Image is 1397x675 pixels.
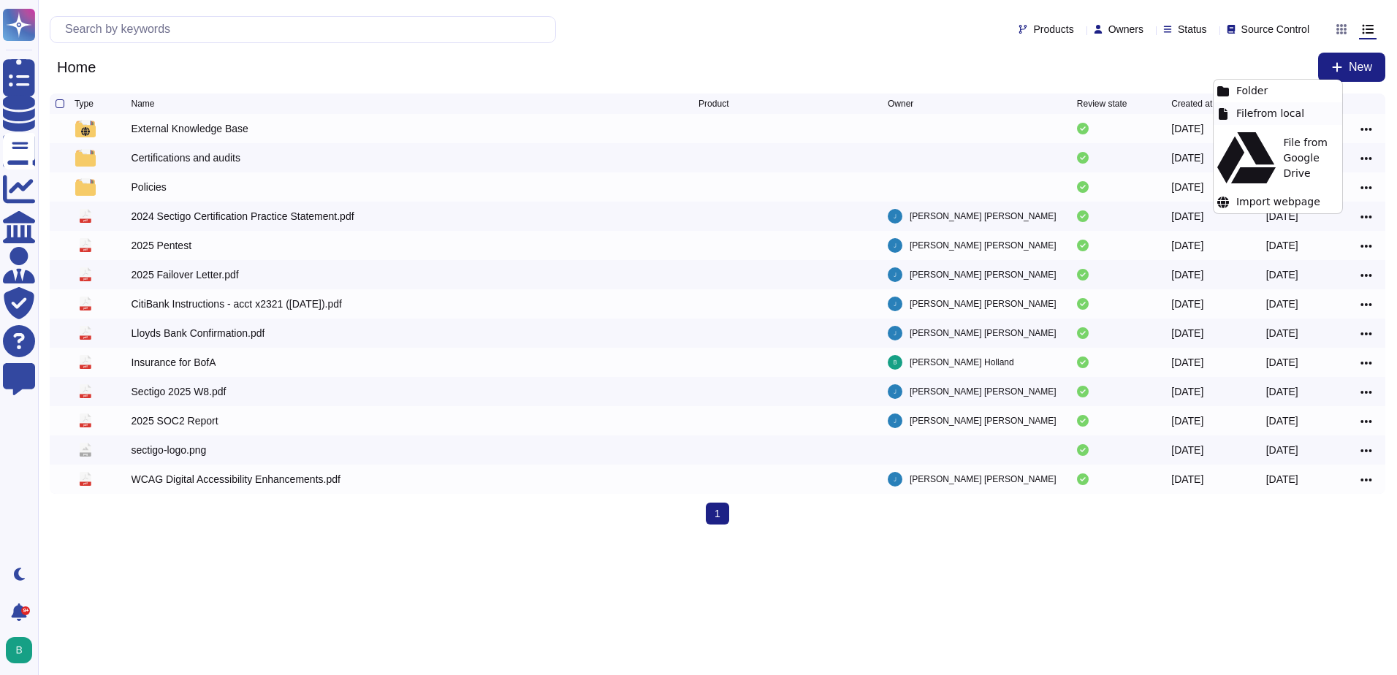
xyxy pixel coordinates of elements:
span: [PERSON_NAME] [PERSON_NAME] [910,413,1057,428]
span: [PERSON_NAME] [PERSON_NAME] [910,238,1057,253]
div: CitiBank Instructions - acct x2321 ([DATE]).pdf [132,297,342,311]
div: [DATE] [1171,209,1203,224]
div: [DATE] [1171,121,1203,136]
img: user [888,355,902,370]
span: Status [1178,24,1207,34]
span: [PERSON_NAME] [PERSON_NAME] [910,472,1057,487]
div: Insurance for BofA [132,355,216,370]
input: Search by keywords [58,17,555,42]
div: Sectigo 2025 W8.pdf [132,384,227,399]
span: [PERSON_NAME] [PERSON_NAME] [910,209,1057,224]
span: [PERSON_NAME] [PERSON_NAME] [910,326,1057,340]
div: [DATE] [1266,267,1298,282]
img: user [6,637,32,663]
div: sectigo-logo.png [132,443,207,457]
span: [PERSON_NAME] [PERSON_NAME] [910,267,1057,282]
img: user [888,472,902,487]
div: [DATE] [1266,472,1298,487]
div: [DATE] [1171,267,1203,282]
span: Source Control [1241,24,1309,34]
img: user [888,209,902,224]
img: folder [75,178,96,196]
button: user [3,634,42,666]
div: Import webpage [1214,191,1342,213]
div: 9+ [21,606,30,615]
img: folder [75,149,96,167]
div: Policies [132,180,167,194]
span: [PERSON_NAME] [PERSON_NAME] [910,384,1057,399]
div: 2024 Sectigo Certification Practice Statement.pdf [132,209,354,224]
span: [PERSON_NAME] Holland [910,355,1014,370]
div: [DATE] [1171,443,1203,457]
div: File from Google Drive [1214,125,1342,191]
span: [PERSON_NAME] [PERSON_NAME] [910,297,1057,311]
div: 2025 SOC2 Report [132,413,218,428]
div: [DATE] [1266,238,1298,253]
div: [DATE] [1266,384,1298,399]
div: 2025 Failover Letter.pdf [132,267,239,282]
img: user [888,326,902,340]
div: [DATE] [1266,355,1298,370]
div: 2025 Pentest [132,238,192,253]
img: user [888,384,902,399]
img: folder [75,120,96,137]
div: [DATE] [1171,238,1203,253]
div: [DATE] [1171,297,1203,311]
span: Products [1033,24,1073,34]
div: Folder [1214,80,1342,102]
div: [DATE] [1171,150,1203,165]
div: [DATE] [1171,472,1203,487]
button: New [1318,53,1385,82]
div: [DATE] [1171,326,1203,340]
div: [DATE] [1266,413,1298,428]
div: [DATE] [1171,413,1203,428]
div: [DATE] [1266,443,1298,457]
span: Owners [1108,24,1143,34]
span: Created at [1171,99,1212,108]
div: [DATE] [1171,384,1203,399]
span: Home [50,56,103,78]
img: user [888,413,902,428]
div: Lloyds Bank Confirmation.pdf [132,326,265,340]
img: user [888,267,902,282]
span: Name [132,99,155,108]
img: user [888,238,902,253]
div: [DATE] [1266,297,1298,311]
span: Type [75,99,94,108]
div: [DATE] [1266,326,1298,340]
div: File from local [1214,102,1342,125]
span: New [1349,61,1372,73]
div: [DATE] [1266,209,1298,224]
span: Owner [888,99,913,108]
div: WCAG Digital Accessibility Enhancements.pdf [132,472,340,487]
div: [DATE] [1171,355,1203,370]
div: External Knowledge Base [132,121,248,136]
span: Review state [1077,99,1127,108]
div: Certifications and audits [132,150,240,165]
div: [DATE] [1171,180,1203,194]
img: user [888,297,902,311]
span: Product [698,99,728,108]
span: 1 [706,503,729,525]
